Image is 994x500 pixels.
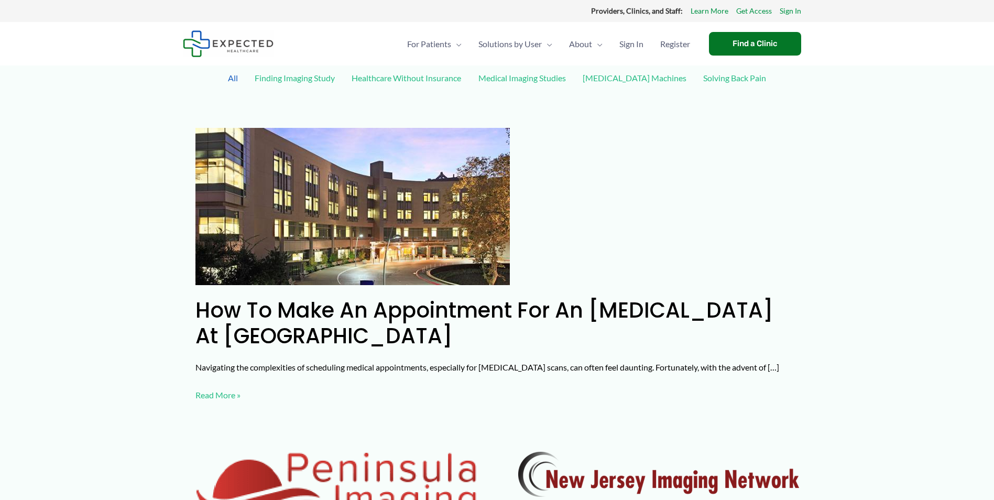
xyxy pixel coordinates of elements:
a: Read: New Jersey Imaging Network [518,468,799,478]
img: How to Make an Appointment for an MRI at Camino Real [195,128,510,285]
img: New Jersey Imaging Network Logo by RadNet [518,452,799,497]
span: For Patients [407,26,451,62]
span: Menu Toggle [542,26,552,62]
a: Get Access [736,4,772,18]
strong: Providers, Clinics, and Staff: [591,6,683,15]
a: Register [652,26,698,62]
span: About [569,26,592,62]
span: Solutions by User [478,26,542,62]
a: Find a Clinic [709,32,801,56]
a: For PatientsMenu Toggle [399,26,470,62]
a: Sign In [780,4,801,18]
span: Sign In [619,26,643,62]
a: AboutMenu Toggle [561,26,611,62]
a: Sign In [611,26,652,62]
span: Register [660,26,690,62]
span: Menu Toggle [451,26,462,62]
a: All [223,69,243,87]
a: Finding Imaging Study [249,69,340,87]
nav: Primary Site Navigation [399,26,698,62]
a: Medical Imaging Studies [473,69,571,87]
p: Navigating the complexities of scheduling medical appointments, especially for [MEDICAL_DATA] sca... [195,360,799,375]
a: Read: Schedule Your Imaging Appointment with Peninsula Imaging Through Expected Healthcare [195,483,476,493]
a: [MEDICAL_DATA] Machines [577,69,692,87]
a: Read More » [195,387,241,403]
span: Menu Toggle [592,26,603,62]
a: Read: How to Make an Appointment for an MRI at Camino Real [195,200,510,210]
a: Healthcare Without Insurance [346,69,466,87]
div: Post Filters [183,66,812,115]
a: Learn More [691,4,728,18]
a: Solving Back Pain [698,69,771,87]
img: Expected Healthcare Logo - side, dark font, small [183,30,274,57]
a: Solutions by UserMenu Toggle [470,26,561,62]
a: How to Make an Appointment for an [MEDICAL_DATA] at [GEOGRAPHIC_DATA] [195,296,773,351]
